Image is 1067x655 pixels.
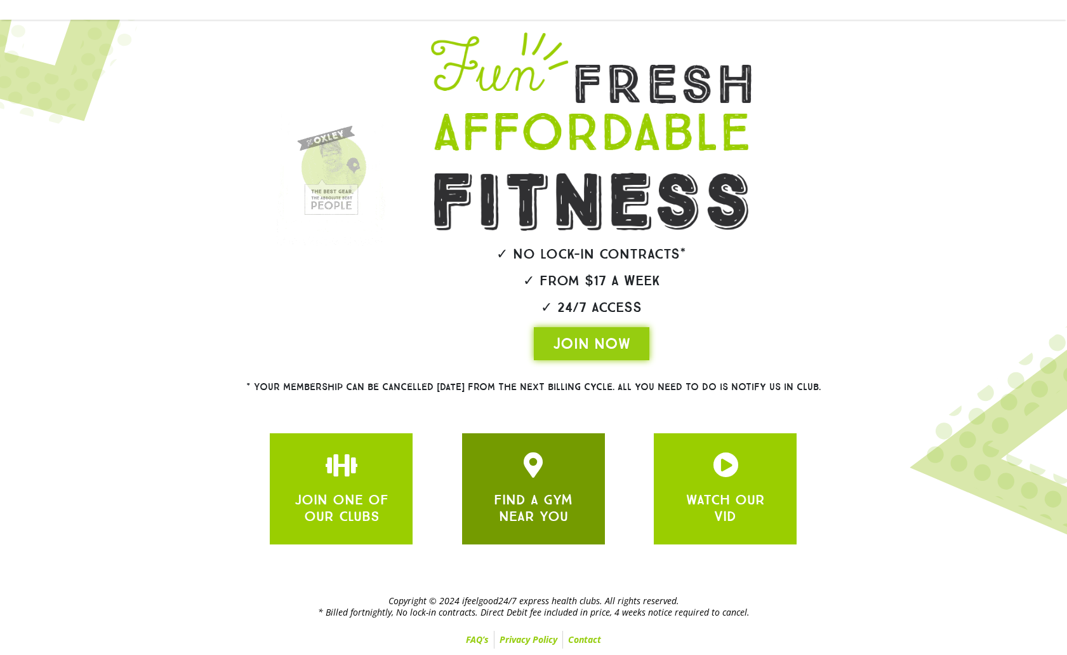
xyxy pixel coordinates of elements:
a: JOIN ONE OF OUR CLUBS [520,452,546,478]
a: JOIN ONE OF OUR CLUBS [295,491,388,525]
h2: Copyright © 2024 ifeelgood24/7 express health clubs. All rights reserved. * Billed fortnightly, N... [128,595,940,618]
a: FAQ’s [461,631,494,649]
h2: ✓ From $17 a week [395,274,788,288]
h2: * Your membership can be cancelled [DATE] from the next billing cycle. All you need to do is noti... [201,382,867,392]
span: JOIN NOW [553,334,630,354]
h2: ✓ 24/7 Access [395,300,788,314]
a: JOIN ONE OF OUR CLUBS [329,452,354,478]
a: JOIN ONE OF OUR CLUBS [713,452,738,478]
a: Contact [563,631,606,649]
a: Privacy Policy [494,631,562,649]
a: JOIN NOW [534,327,649,360]
nav: Menu [128,631,940,649]
a: WATCH OUR VID [686,491,765,525]
a: FIND A GYM NEAR YOU [494,491,573,525]
h2: ✓ No lock-in contracts* [395,247,788,261]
